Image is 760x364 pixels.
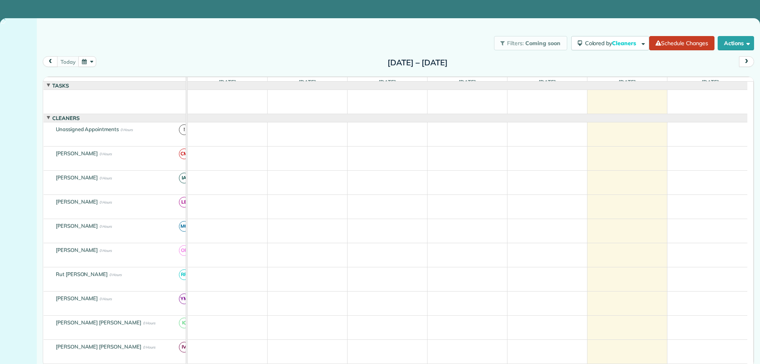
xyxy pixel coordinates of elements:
[179,149,190,159] span: CM
[109,273,122,277] span: 0 Hours
[179,221,190,232] span: MC
[525,40,561,47] span: Coming soon
[54,150,100,156] span: [PERSON_NAME]
[51,115,81,121] span: Cleaners
[585,40,639,47] span: Colored by
[179,293,190,304] span: YM
[617,79,637,85] span: [DATE]
[368,58,467,67] h2: [DATE] – [DATE]
[179,269,190,280] span: RP
[143,345,155,349] span: 0 Hours
[649,36,714,50] a: Schedule Changes
[99,200,112,204] span: 0 Hours
[54,247,100,253] span: [PERSON_NAME]
[99,176,112,180] span: 0 Hours
[54,271,109,277] span: Rut [PERSON_NAME]
[700,79,720,85] span: [DATE]
[99,297,112,301] span: 0 Hours
[143,321,155,325] span: 0 Hours
[54,223,100,229] span: [PERSON_NAME]
[179,124,190,135] span: !
[377,79,397,85] span: [DATE]
[54,319,143,326] span: [PERSON_NAME] [PERSON_NAME]
[179,318,190,328] span: IC
[297,79,317,85] span: [DATE]
[99,248,112,253] span: 0 Hours
[179,173,190,183] span: IA
[179,245,190,256] span: OP
[217,79,237,85] span: [DATE]
[537,79,557,85] span: [DATE]
[54,343,143,350] span: [PERSON_NAME] [PERSON_NAME]
[457,79,477,85] span: [DATE]
[718,36,754,50] button: Actions
[54,126,120,132] span: Unassigned Appointments
[120,128,133,132] span: 0 Hours
[99,152,112,156] span: 0 Hours
[57,56,79,67] button: today
[179,342,190,353] span: IV
[51,82,70,89] span: Tasks
[43,56,58,67] button: prev
[507,40,524,47] span: Filters:
[54,198,100,205] span: [PERSON_NAME]
[739,56,754,67] button: next
[54,174,100,181] span: [PERSON_NAME]
[54,295,100,301] span: [PERSON_NAME]
[179,197,190,208] span: LE
[612,40,637,47] span: Cleaners
[99,224,112,229] span: 0 Hours
[571,36,649,50] button: Colored byCleaners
